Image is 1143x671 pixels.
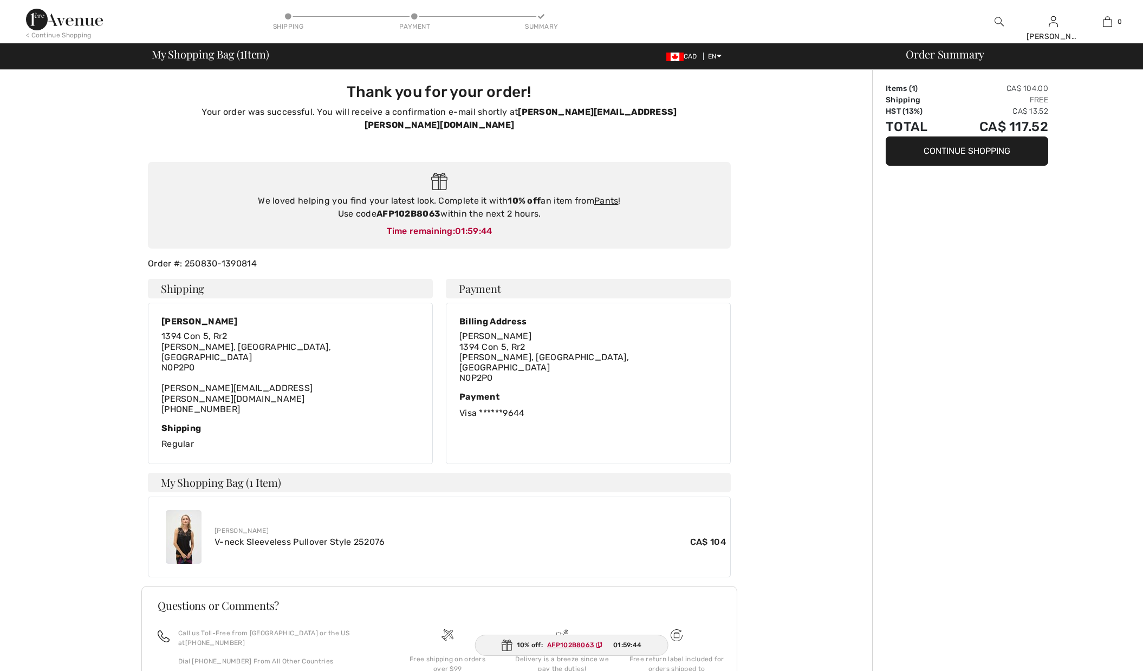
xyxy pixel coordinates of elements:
[215,526,726,536] div: [PERSON_NAME]
[26,9,103,30] img: 1ère Avenue
[376,209,440,219] strong: AFP102B8063
[547,641,594,649] ins: AFP102B8063
[161,423,419,451] div: Regular
[161,331,331,373] span: 1394 Con 5, Rr2 [PERSON_NAME], [GEOGRAPHIC_DATA], [GEOGRAPHIC_DATA] N0P2P0
[886,117,947,136] td: Total
[455,226,492,236] span: 01:59:44
[365,107,677,130] strong: [PERSON_NAME][EMAIL_ADDRESS][PERSON_NAME][DOMAIN_NAME]
[1049,16,1058,27] a: Sign In
[215,537,385,547] a: V-neck Sleeveless Pullover Style 252076
[240,46,244,60] span: 1
[26,30,92,40] div: < Continue Shopping
[893,49,1136,60] div: Order Summary
[666,53,684,61] img: Canadian Dollar
[178,656,377,666] p: Dial [PHONE_NUMBER] From All Other Countries
[446,279,731,298] h4: Payment
[708,53,722,60] span: EN
[1049,15,1058,28] img: My Info
[272,22,304,31] div: Shipping
[556,629,568,641] img: Delivery is a breeze since we pay the duties!
[886,83,947,94] td: Items ( )
[161,423,419,433] div: Shipping
[148,473,731,492] h4: My Shopping Bag (1 Item)
[475,635,668,656] div: 10% off:
[158,600,721,611] h3: Questions or Comments?
[1027,31,1080,42] div: [PERSON_NAME]
[459,316,717,327] div: Billing Address
[152,49,269,60] span: My Shopping Bag ( Item)
[154,83,724,101] h3: Thank you for your order!
[166,510,202,564] img: V-neck Sleeveless Pullover Style 252076
[1081,15,1134,28] a: 0
[185,639,245,647] a: [PHONE_NUMBER]
[947,106,1048,117] td: CA$ 13.52
[947,117,1048,136] td: CA$ 117.52
[886,106,947,117] td: HST (13%)
[912,84,915,93] span: 1
[154,106,724,132] p: Your order was successful. You will receive a confirmation e-mail shortly at
[995,15,1004,28] img: search the website
[594,196,619,206] a: Pants
[159,225,720,238] div: Time remaining:
[459,331,531,341] span: [PERSON_NAME]
[947,83,1048,94] td: CA$ 104.00
[525,22,557,31] div: Summary
[947,94,1048,106] td: Free
[613,640,641,650] span: 01:59:44
[441,629,453,641] img: Free shipping on orders over $99
[141,257,737,270] div: Order #: 250830-1390814
[158,630,170,642] img: call
[161,331,419,414] div: [PERSON_NAME][EMAIL_ADDRESS][PERSON_NAME][DOMAIN_NAME] [PHONE_NUMBER]
[431,173,448,191] img: Gift.svg
[666,53,702,60] span: CAD
[690,536,726,549] span: CA$ 104
[1118,17,1122,27] span: 0
[178,628,377,648] p: Call us Toll-Free from [GEOGRAPHIC_DATA] or the US at
[1103,15,1112,28] img: My Bag
[148,279,433,298] h4: Shipping
[399,22,431,31] div: Payment
[459,392,717,402] div: Payment
[161,316,419,327] div: [PERSON_NAME]
[886,136,1048,166] button: Continue Shopping
[508,196,541,206] strong: 10% off
[159,194,720,220] div: We loved helping you find your latest look. Complete it with an item from ! Use code within the n...
[671,629,683,641] img: Free shipping on orders over $99
[502,640,512,651] img: Gift.svg
[459,342,629,383] span: 1394 Con 5, Rr2 [PERSON_NAME], [GEOGRAPHIC_DATA], [GEOGRAPHIC_DATA] N0P2P0
[886,94,947,106] td: Shipping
